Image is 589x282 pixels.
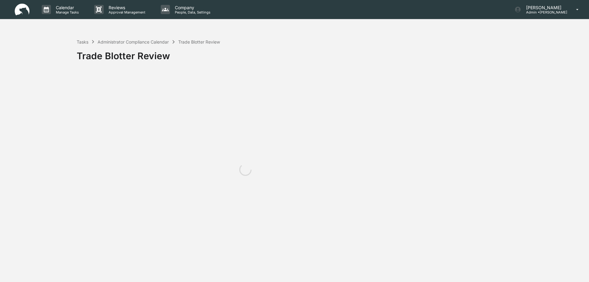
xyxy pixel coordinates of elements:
[104,10,148,14] p: Approval Management
[51,10,82,14] p: Manage Tasks
[178,39,220,44] div: Trade Blotter Review
[170,10,214,14] p: People, Data, Settings
[77,39,88,44] div: Tasks
[521,5,567,10] p: [PERSON_NAME]
[521,10,567,14] p: Admin • [PERSON_NAME]
[104,5,148,10] p: Reviews
[170,5,214,10] p: Company
[15,4,29,16] img: logo
[77,45,586,61] div: Trade Blotter Review
[51,5,82,10] p: Calendar
[98,39,169,44] div: Administrator Compliance Calendar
